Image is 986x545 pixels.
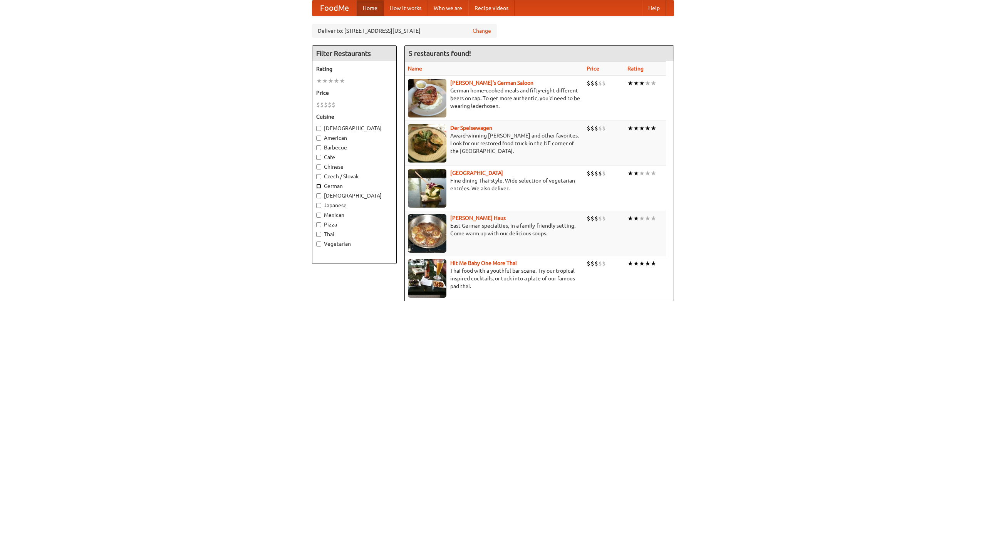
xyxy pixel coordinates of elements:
li: $ [602,124,606,132]
p: Thai food with a youthful bar scene. Try our tropical inspired cocktails, or tuck into a plate of... [408,267,580,290]
li: ★ [645,259,651,268]
a: [PERSON_NAME]'s German Saloon [450,80,533,86]
label: Pizza [316,221,392,228]
label: Thai [316,230,392,238]
ng-pluralize: 5 restaurants found! [409,50,471,57]
a: [PERSON_NAME] Haus [450,215,506,221]
li: ★ [633,169,639,178]
li: ★ [633,124,639,132]
a: Name [408,65,422,72]
p: Award-winning [PERSON_NAME] and other favorites. Look for our restored food truck in the NE corne... [408,132,580,155]
li: $ [324,101,328,109]
li: $ [587,169,590,178]
li: ★ [334,77,339,85]
label: Vegetarian [316,240,392,248]
a: Recipe videos [468,0,515,16]
input: Pizza [316,222,321,227]
li: ★ [651,124,656,132]
li: ★ [328,77,334,85]
li: ★ [627,124,633,132]
li: $ [602,214,606,223]
li: $ [598,169,602,178]
li: $ [602,79,606,87]
li: $ [587,259,590,268]
img: esthers.jpg [408,79,446,117]
li: $ [590,124,594,132]
li: $ [316,101,320,109]
li: ★ [639,79,645,87]
li: $ [602,259,606,268]
a: Price [587,65,599,72]
input: Japanese [316,203,321,208]
li: $ [598,124,602,132]
li: $ [598,79,602,87]
li: ★ [651,214,656,223]
a: Hit Me Baby One More Thai [450,260,517,266]
li: ★ [339,77,345,85]
li: $ [594,214,598,223]
label: Chinese [316,163,392,171]
label: [DEMOGRAPHIC_DATA] [316,124,392,132]
li: $ [602,169,606,178]
li: $ [594,79,598,87]
a: Home [357,0,384,16]
label: [DEMOGRAPHIC_DATA] [316,192,392,200]
h5: Cuisine [316,113,392,121]
li: ★ [645,169,651,178]
input: Mexican [316,213,321,218]
li: ★ [639,124,645,132]
a: How it works [384,0,428,16]
li: $ [587,124,590,132]
li: ★ [639,259,645,268]
label: Czech / Slovak [316,173,392,180]
input: Cafe [316,155,321,160]
li: ★ [627,169,633,178]
label: American [316,134,392,142]
li: ★ [627,214,633,223]
li: $ [320,101,324,109]
li: ★ [645,124,651,132]
li: $ [587,214,590,223]
input: [DEMOGRAPHIC_DATA] [316,126,321,131]
label: Cafe [316,153,392,161]
div: Deliver to: [STREET_ADDRESS][US_STATE] [312,24,497,38]
a: FoodMe [312,0,357,16]
li: ★ [633,259,639,268]
h4: Filter Restaurants [312,46,396,61]
label: Mexican [316,211,392,219]
a: Help [642,0,666,16]
label: Barbecue [316,144,392,151]
li: ★ [651,79,656,87]
label: German [316,182,392,190]
a: Change [473,27,491,35]
li: ★ [639,169,645,178]
input: American [316,136,321,141]
a: Who we are [428,0,468,16]
input: Thai [316,232,321,237]
img: babythai.jpg [408,259,446,298]
li: ★ [651,259,656,268]
p: German home-cooked meals and fifty-eight different beers on tap. To get more authentic, you'd nee... [408,87,580,110]
h5: Price [316,89,392,97]
li: ★ [627,79,633,87]
li: $ [587,79,590,87]
h5: Rating [316,65,392,73]
a: Rating [627,65,644,72]
li: ★ [651,169,656,178]
p: Fine dining Thai-style. Wide selection of vegetarian entrées. We also deliver. [408,177,580,192]
li: ★ [633,214,639,223]
li: $ [594,169,598,178]
p: East German specialties, in a family-friendly setting. Come warm up with our delicious soups. [408,222,580,237]
img: kohlhaus.jpg [408,214,446,253]
li: ★ [639,214,645,223]
a: Der Speisewagen [450,125,492,131]
a: [GEOGRAPHIC_DATA] [450,170,503,176]
input: Barbecue [316,145,321,150]
input: Vegetarian [316,241,321,247]
input: German [316,184,321,189]
img: satay.jpg [408,169,446,208]
li: $ [328,101,332,109]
